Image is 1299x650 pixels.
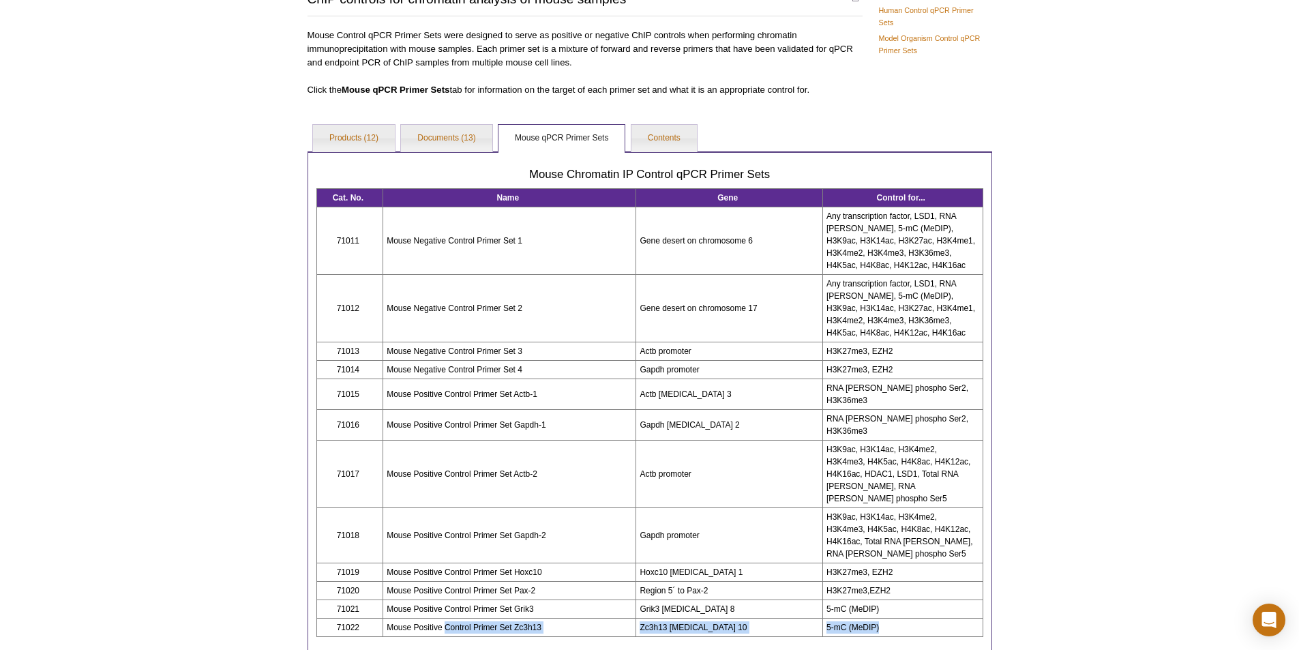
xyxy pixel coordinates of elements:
td: H3K9ac, H3K14ac, H3K4me2, H3K4me3, H4K5ac, H4K8ac, H4K12ac, H4K16ac, HDAC1, LSD1, Total RNA [PERS... [823,441,983,508]
a: Mouse qPCR Primer Sets [498,125,625,152]
a: Human Control qPCR Primer Sets [879,4,989,29]
td: 71018 [316,508,383,563]
td: H3K9ac, H3K14ac, H3K4me2, H3K4me3, H4K5ac, H4K8ac, H4K12ac, H4K16ac, Total RNA [PERSON_NAME], RNA... [823,508,983,563]
td: Mouse Positive Control Primer Set Actb-2 [383,441,636,508]
td: Mouse Positive Control Primer Set Gapdh-1 [383,410,636,441]
td: Actb promoter [636,342,823,361]
strong: Control for... [877,193,925,203]
td: 71021 [316,600,383,619]
td: Hoxc10 [MEDICAL_DATA] 1 [636,563,823,582]
p: Click the tab for information on the target of each primer set and what it is an appropriate cont... [308,83,863,97]
td: Gene desert on chromosome 6 [636,207,823,275]
td: H3K27me3, EZH2 [823,563,983,582]
td: Mouse Positive Control Primer Set Gapdh-2 [383,508,636,563]
td: Mouse Positive Control Primer Set Zc3h13 [383,619,636,637]
td: Any transcription factor, LSD1, RNA [PERSON_NAME], 5-mC (MeDIP), H3K9ac, H3K14ac, H3K27ac, H3K4me... [823,207,983,275]
td: H3K27me3, EZH2 [823,342,983,361]
b: Mouse qPCR Primer Sets [342,85,449,95]
td: Gapdh promoter [636,508,823,563]
h3: Mouse Chromatin IP Control qPCR Primer Sets [316,164,983,181]
td: Zc3h13 [MEDICAL_DATA] 10 [636,619,823,637]
td: Gapdh [MEDICAL_DATA] 2 [636,410,823,441]
a: Documents (13) [401,125,492,152]
a: Products (12) [313,125,395,152]
td: 71019 [316,563,383,582]
div: Open Intercom Messenger [1253,604,1285,636]
td: 71013 [316,342,383,361]
td: 5-mC (MeDIP) [823,600,983,619]
td: H3K27me3, EZH2 [823,361,983,379]
td: Mouse Positive Control Primer Set Actb-1 [383,379,636,410]
td: Mouse Positive Control Primer Set Hoxc10 [383,563,636,582]
td: Gapdh promoter [636,361,823,379]
td: Mouse Negative Control Primer Set 4 [383,361,636,379]
td: 71011 [316,207,383,275]
td: RNA [PERSON_NAME] phospho Ser2, H3K36me3 [823,379,983,410]
td: Grik3 [MEDICAL_DATA] 8 [636,600,823,619]
td: 5-mC (MeDIP) [823,619,983,637]
a: Contents [631,125,697,152]
strong: Gene [717,193,738,203]
td: 71016 [316,410,383,441]
td: RNA [PERSON_NAME] phospho Ser2, H3K36me3 [823,410,983,441]
p: Mouse Control qPCR Primer Sets were designed to serve as positive or negative ChIP controls when ... [308,25,863,70]
td: 71015 [316,379,383,410]
td: Mouse Positive Control Primer Set Pax-2 [383,582,636,600]
td: H3K27me3,EZH2 [823,582,983,600]
td: Mouse Positive Control Primer Set Grik3 [383,600,636,619]
td: 71012 [316,275,383,342]
td: Mouse Negative Control Primer Set 1 [383,207,636,275]
td: 71020 [316,582,383,600]
td: Mouse Negative Control Primer Set 3 [383,342,636,361]
td: Actb promoter [636,441,823,508]
a: Model Organism Control qPCR Primer Sets [879,32,989,57]
strong: Cat. No. [333,193,363,203]
td: Actb [MEDICAL_DATA] 3 [636,379,823,410]
td: Mouse Negative Control Primer Set 2 [383,275,636,342]
td: 71017 [316,441,383,508]
td: Any transcription factor, LSD1, RNA [PERSON_NAME], 5-mC (MeDIP), H3K9ac, H3K14ac, H3K27ac, H3K4me... [823,275,983,342]
td: Gene desert on chromosome 17 [636,275,823,342]
td: 71014 [316,361,383,379]
td: Region 5´ to Pax-2 [636,582,823,600]
td: 71022 [316,619,383,637]
strong: Name [496,193,519,203]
